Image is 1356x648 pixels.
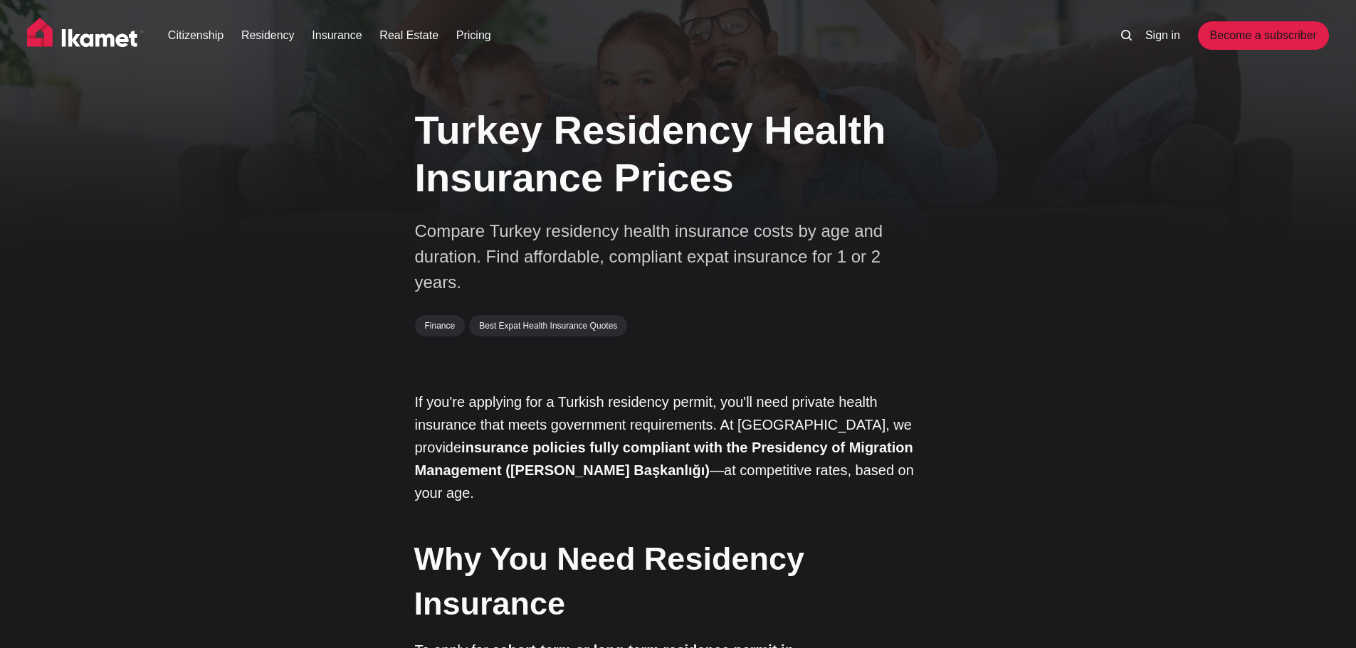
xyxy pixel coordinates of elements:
[168,27,224,44] a: Citizenship
[415,106,942,201] h1: Turkey Residency Health Insurance Prices
[312,27,362,44] a: Insurance
[469,315,627,336] a: Best Expat Health Insurance Quotes
[414,541,804,622] strong: Why You Need Residency Insurance
[415,391,942,504] p: If you're applying for a Turkish residency permit, you'll need private health insurance that meet...
[27,18,144,53] img: Ikamet home
[241,27,295,44] a: Residency
[379,27,438,44] a: Real Estate
[456,27,491,44] a: Pricing
[415,218,913,295] p: Compare Turkey residency health insurance costs by age and duration. Find affordable, compliant e...
[415,440,913,478] strong: insurance policies fully compliant with the Presidency of Migration Management ([PERSON_NAME] Baş...
[1198,21,1329,50] a: Become a subscriber
[1145,27,1180,44] a: Sign in
[415,315,466,336] a: Finance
